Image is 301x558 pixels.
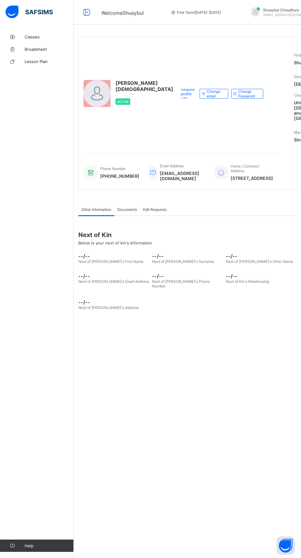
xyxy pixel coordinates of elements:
span: Classes [25,34,74,39]
span: --/-- [78,299,149,305]
span: Welcome Shuaybul [101,10,144,16]
span: Next of [PERSON_NAME]'s Surname [152,259,214,264]
span: --/-- [226,273,296,279]
span: Help [25,543,73,548]
span: [EMAIL_ADDRESS][DOMAIN_NAME] [160,171,205,181]
span: Documents [117,207,137,212]
span: Email Address [160,164,184,168]
span: --/-- [152,253,223,259]
span: Edit Requests [143,207,166,212]
span: --/-- [152,273,223,279]
span: Next of [PERSON_NAME]'s Email Address [78,279,149,284]
span: [PHONE_NUMBER] [100,173,139,179]
span: Home / Contract Address [231,164,259,173]
span: Below is your next of kin's Information [78,240,152,245]
span: [STREET_ADDRESS] [231,176,273,181]
span: Active [117,100,129,104]
span: Change email [207,89,223,98]
span: Next of [PERSON_NAME]'s Address [78,305,139,310]
span: session/term information [171,10,221,15]
span: Next of [PERSON_NAME]'s First Name [78,259,143,264]
span: Next of Kin [78,231,296,239]
img: safsims [6,6,53,18]
span: [PERSON_NAME][DEMOGRAPHIC_DATA] [115,80,173,92]
button: Open asap [276,536,295,555]
span: Next of Kin's Relationship [226,279,269,284]
span: --/-- [78,273,149,279]
span: Other Information [81,207,111,212]
span: --/-- [78,253,149,259]
span: Request profile edit [181,87,195,101]
span: Change Password [238,89,258,98]
span: Phone Number [100,166,126,171]
span: Broadsheet [25,47,74,52]
span: --/-- [226,253,296,259]
span: Next of [PERSON_NAME]'s Other Name [226,259,293,264]
span: Next of [PERSON_NAME]'s Phone Number [152,279,210,288]
span: Lesson Plan [25,59,74,64]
